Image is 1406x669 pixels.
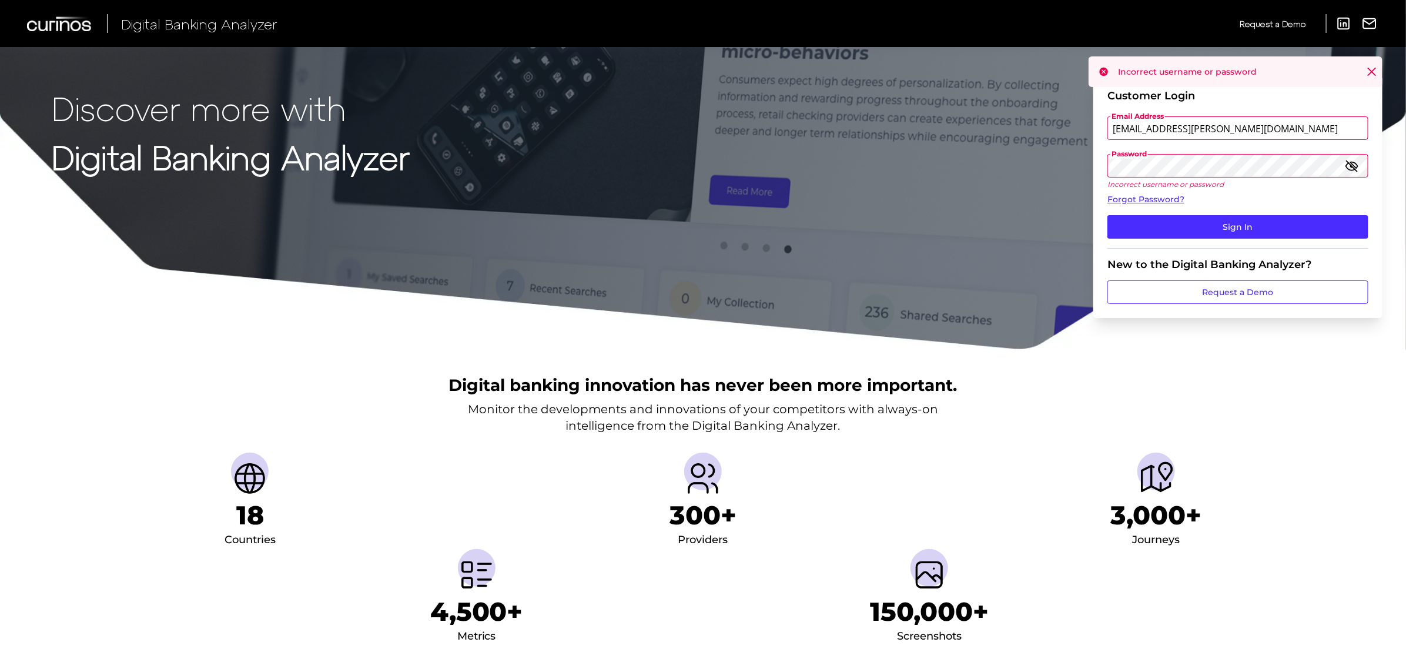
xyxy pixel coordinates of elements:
a: Request a Demo [1240,14,1305,34]
p: Discover more with [52,89,410,126]
h1: 150,000+ [870,596,989,627]
h1: 4,500+ [430,596,523,627]
span: Digital Banking Analyzer [121,15,277,32]
img: Metrics [458,556,496,594]
p: Monitor the developments and innovations of your competitors with always-on intelligence from the... [468,401,938,434]
a: Request a Demo [1107,280,1368,304]
img: Screenshots [910,556,948,594]
div: Metrics [457,627,496,646]
div: Incorrect username or password [1089,56,1382,87]
div: New to the Digital Banking Analyzer? [1107,258,1368,271]
img: Providers [684,460,722,497]
h2: Digital banking innovation has never been more important. [449,374,958,396]
h1: 3,000+ [1110,500,1201,531]
span: Password [1110,149,1148,159]
img: Countries [231,460,269,497]
div: Countries [225,531,276,550]
div: Providers [678,531,728,550]
p: Incorrect username or password [1107,180,1368,189]
span: Request a Demo [1240,19,1305,29]
span: Email Address [1110,112,1165,121]
strong: Digital Banking Analyzer [52,137,410,176]
img: Journeys [1137,460,1175,497]
h1: 300+ [669,500,737,531]
div: Journeys [1132,531,1180,550]
img: Curinos [27,16,93,31]
button: Sign In [1107,215,1368,239]
div: Screenshots [897,627,962,646]
div: Customer Login [1107,89,1368,102]
a: Forgot Password? [1107,193,1368,206]
h1: 18 [236,500,264,531]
